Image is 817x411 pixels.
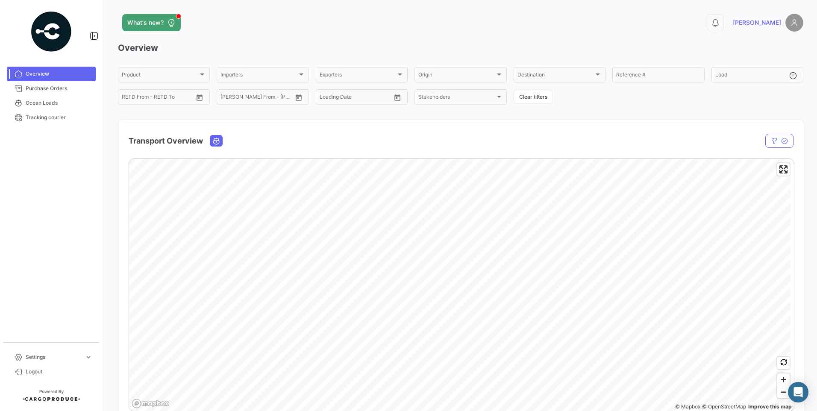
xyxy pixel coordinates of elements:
[118,42,803,54] h3: Overview
[26,353,81,361] span: Settings
[127,18,164,27] span: What's new?
[320,73,396,79] span: Exporters
[292,91,305,104] button: Open calendar
[210,135,222,146] button: Ocean
[26,99,92,107] span: Ocean Loads
[517,73,594,79] span: Destination
[26,70,92,78] span: Overview
[777,163,790,176] button: Enter fullscreen
[785,14,803,32] img: placeholder-user.png
[320,95,332,101] input: From
[26,85,92,92] span: Purchase Orders
[675,403,700,410] a: Mapbox
[122,73,198,79] span: Product
[85,353,92,361] span: expand_more
[418,73,495,79] span: Origin
[7,110,96,125] a: Tracking courier
[7,81,96,96] a: Purchase Orders
[132,399,169,408] a: Mapbox logo
[514,90,553,104] button: Clear filters
[391,91,404,104] button: Open calendar
[140,95,174,101] input: To
[7,67,96,81] a: Overview
[338,95,372,101] input: To
[220,73,297,79] span: Importers
[777,373,790,386] button: Zoom in
[122,95,134,101] input: From
[220,95,232,101] input: From
[193,91,206,104] button: Open calendar
[26,368,92,376] span: Logout
[238,95,273,101] input: To
[7,96,96,110] a: Ocean Loads
[777,386,790,398] button: Zoom out
[733,18,781,27] span: [PERSON_NAME]
[788,382,808,402] div: Abrir Intercom Messenger
[418,95,495,101] span: Stakeholders
[26,114,92,121] span: Tracking courier
[30,10,73,53] img: powered-by.png
[702,403,746,410] a: OpenStreetMap
[129,135,203,147] h4: Transport Overview
[122,14,181,31] button: What's new?
[748,403,792,410] a: Map feedback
